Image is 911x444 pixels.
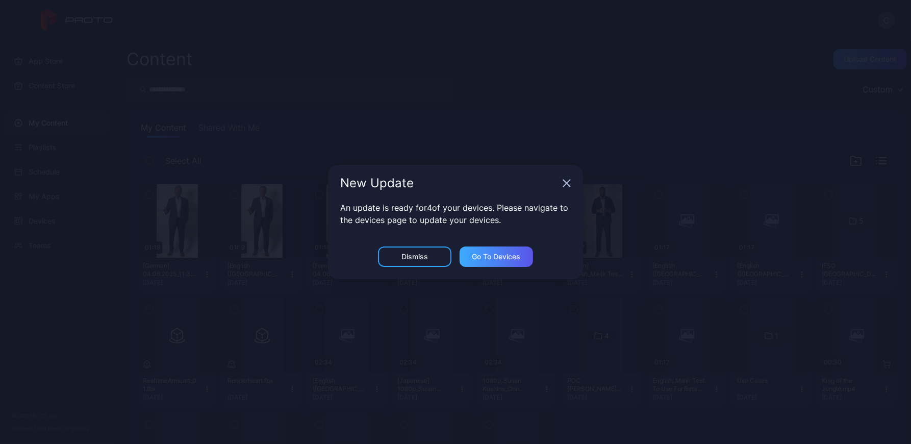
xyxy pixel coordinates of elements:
p: An update is ready for 4 of your devices. Please navigate to the devices page to update your devi... [340,202,571,226]
button: Dismiss [378,246,451,267]
div: New Update [340,177,559,189]
button: Go to devices [460,246,533,267]
div: Dismiss [401,253,428,261]
div: Go to devices [472,253,521,261]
